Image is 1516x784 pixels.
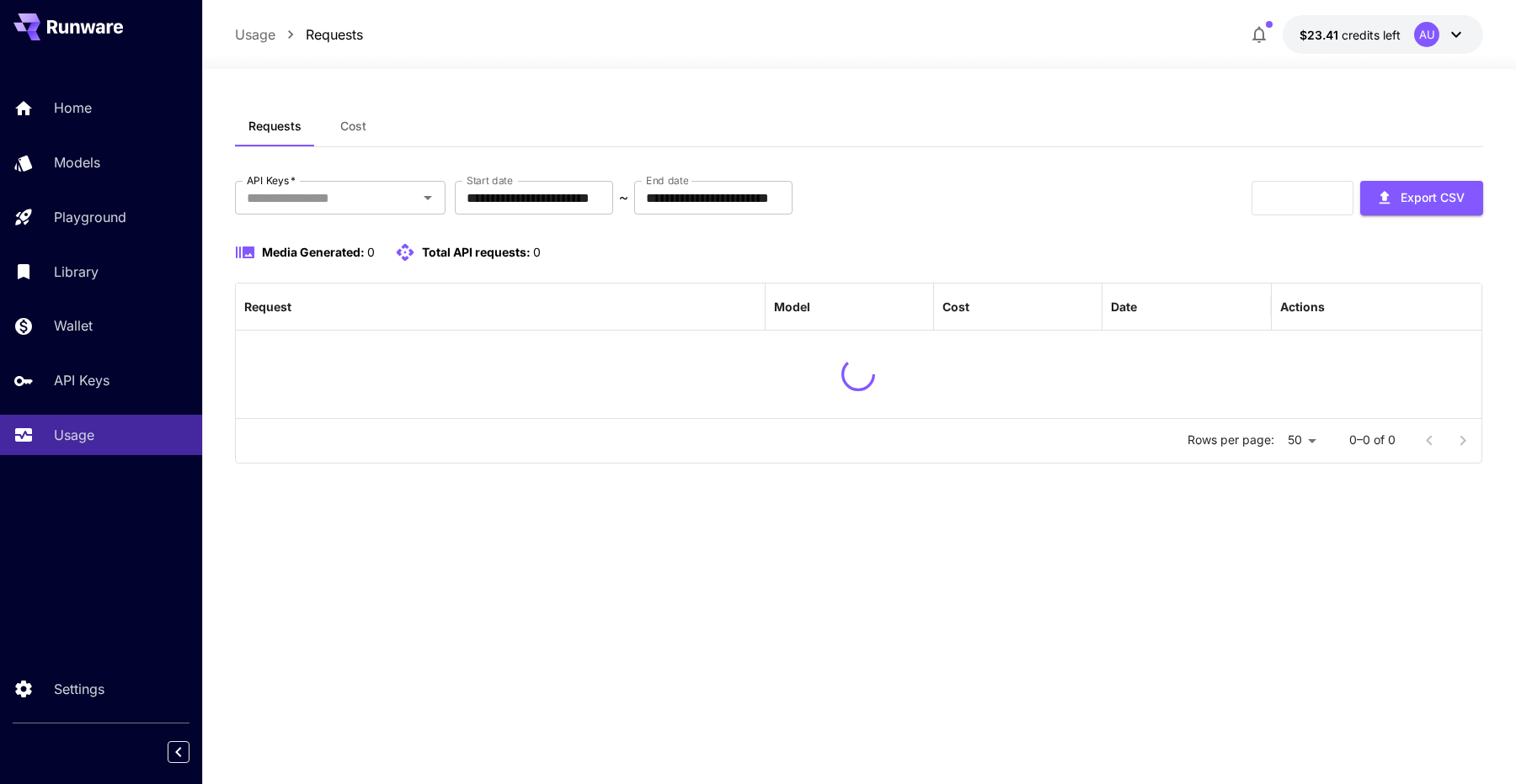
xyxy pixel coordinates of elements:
[54,98,92,118] p: Home
[422,245,531,259] span: Total API requests:
[54,425,94,445] p: Usage
[247,173,296,188] label: API Keys
[1300,28,1342,42] span: $23.41
[1281,428,1322,453] div: 50
[1280,299,1325,314] div: Actions
[1300,26,1401,44] div: $23.40652
[416,186,440,209] button: Open
[54,679,104,699] p: Settings
[54,152,100,172] p: Models
[54,207,126,227] p: Playground
[54,370,109,390] p: API Keys
[1414,22,1439,47] div: AU
[942,299,969,314] div: Cost
[244,299,291,314] div: Request
[533,245,541,259] span: 0
[340,119,366,134] span: Cost
[180,737,202,767] div: Collapse sidebar
[367,245,375,259] span: 0
[54,262,99,282] p: Library
[168,741,189,763] button: Collapse sidebar
[1283,15,1483,54] button: $23.40652AU
[1111,299,1137,314] div: Date
[306,24,363,45] a: Requests
[1342,28,1401,42] span: credits left
[1188,432,1274,448] p: Rows per page:
[1349,432,1396,448] p: 0–0 of 0
[774,299,810,314] div: Model
[262,245,365,259] span: Media Generated:
[248,119,302,134] span: Requests
[467,173,513,188] label: Start date
[54,315,93,336] p: Wallet
[235,24,363,45] nav: breadcrumb
[235,24,275,45] a: Usage
[1360,181,1483,215] button: Export CSV
[619,188,628,208] p: ~
[646,173,688,188] label: End date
